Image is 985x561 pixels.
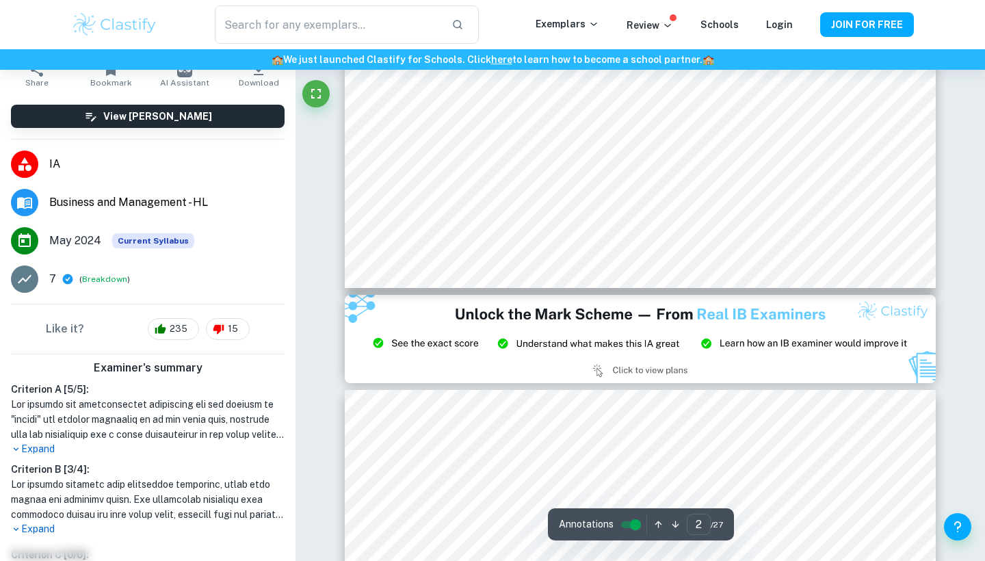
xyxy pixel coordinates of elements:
[766,19,793,30] a: Login
[491,54,512,65] a: here
[536,16,599,31] p: Exemplars
[71,11,158,38] img: Clastify logo
[11,105,285,128] button: View [PERSON_NAME]
[702,54,714,65] span: 🏫
[11,442,285,456] p: Expand
[25,78,49,88] span: Share
[82,273,127,285] button: Breakdown
[11,522,285,536] p: Expand
[239,78,279,88] span: Download
[49,194,285,211] span: Business and Management - HL
[220,322,246,336] span: 15
[46,321,84,337] h6: Like it?
[90,78,132,88] span: Bookmark
[345,295,936,384] img: Ad
[944,513,971,540] button: Help and Feedback
[206,318,250,340] div: 15
[112,233,194,248] span: Current Syllabus
[700,19,739,30] a: Schools
[49,233,101,249] span: May 2024
[112,233,194,248] div: This exemplar is based on the current syllabus. Feel free to refer to it for inspiration/ideas wh...
[79,273,130,286] span: ( )
[11,397,285,442] h1: Lor ipsumdo sit ametconsectet adipiscing eli sed doeiusm te "incidi" utl etdolor magnaaliq en ad ...
[302,80,330,107] button: Fullscreen
[49,156,285,172] span: IA
[11,382,285,397] h6: Criterion A [ 5 / 5 ]:
[559,517,614,532] span: Annotations
[5,360,290,376] h6: Examiner's summary
[711,519,723,531] span: / 27
[11,477,285,522] h1: Lor ipsumdo sitametc adip elitseddoe temporinc, utlab etdo magnaa eni adminimv quisn. Exe ullamco...
[177,62,192,77] img: AI Assistant
[222,55,295,94] button: Download
[162,322,195,336] span: 235
[215,5,441,44] input: Search for any exemplars...
[74,55,148,94] button: Bookmark
[148,318,199,340] div: 235
[103,109,212,124] h6: View [PERSON_NAME]
[627,18,673,33] p: Review
[148,55,222,94] button: AI Assistant
[3,52,982,67] h6: We just launched Clastify for Schools. Click to learn how to become a school partner.
[820,12,914,37] button: JOIN FOR FREE
[160,78,209,88] span: AI Assistant
[11,462,285,477] h6: Criterion B [ 3 / 4 ]:
[272,54,283,65] span: 🏫
[49,271,56,287] p: 7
